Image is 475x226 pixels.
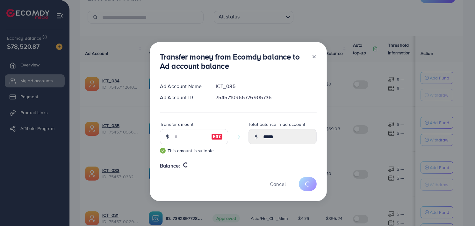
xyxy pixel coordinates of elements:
img: image [211,133,223,140]
div: Ad Account Name [155,83,211,90]
span: Balance: [160,162,180,169]
img: guide [160,148,166,154]
button: Cancel [262,177,294,191]
small: This amount is suitable [160,147,228,154]
div: 7545710966776905736 [211,94,322,101]
h3: Transfer money from Ecomdy balance to Ad account balance [160,52,306,71]
div: ICT_035 [211,83,322,90]
iframe: Chat [448,197,470,221]
span: Cancel [270,181,286,188]
label: Total balance in ad account [248,121,305,127]
label: Transfer amount [160,121,193,127]
div: Ad Account ID [155,94,211,101]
